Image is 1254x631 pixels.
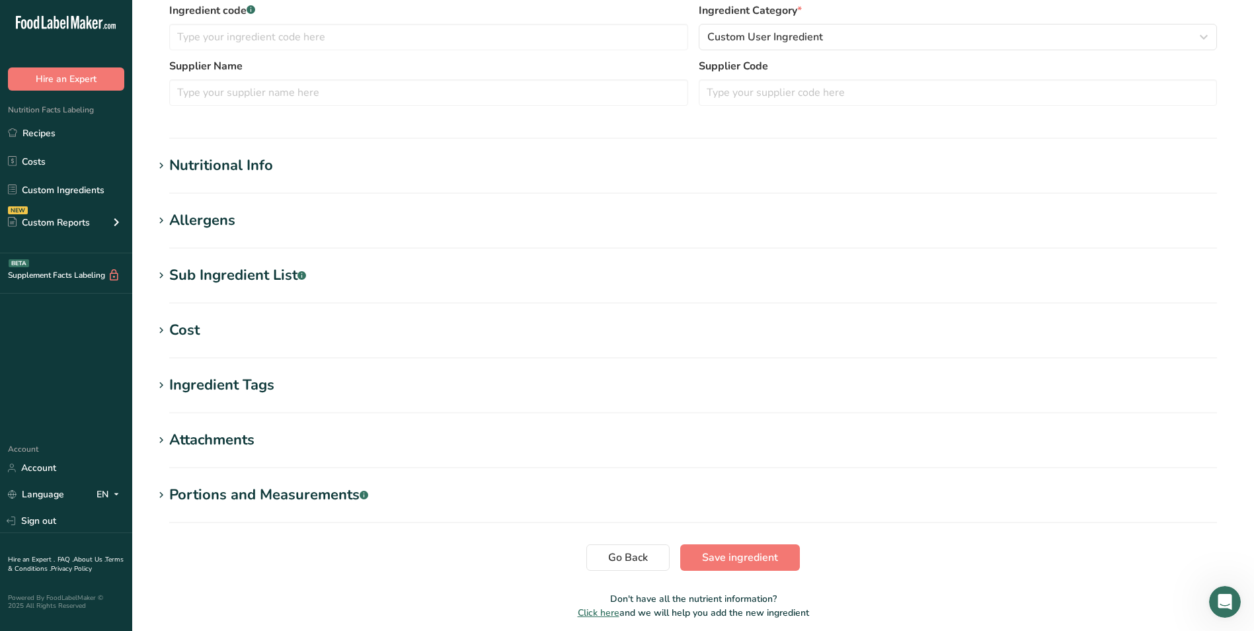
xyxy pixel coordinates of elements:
[699,3,1218,19] label: Ingredient Category
[578,607,619,619] span: Click here
[8,206,28,214] div: NEW
[169,155,273,177] div: Nutritional Info
[73,555,105,564] a: About Us .
[608,550,648,566] span: Go Back
[680,544,800,571] button: Save ingredient
[699,79,1218,106] input: Type your supplier code here
[9,259,29,267] div: BETA
[699,24,1218,50] button: Custom User Ingredient
[169,319,200,341] div: Cost
[169,374,274,396] div: Ingredient Tags
[97,487,124,503] div: EN
[169,24,688,50] input: Type your ingredient code here
[8,67,124,91] button: Hire an Expert
[169,265,306,286] div: Sub Ingredient List
[8,594,124,610] div: Powered By FoodLabelMaker © 2025 All Rights Reserved
[8,216,90,230] div: Custom Reports
[169,210,235,231] div: Allergens
[699,58,1218,74] label: Supplier Code
[169,79,688,106] input: Type your supplier name here
[1209,586,1241,618] iframe: Intercom live chat
[702,550,778,566] span: Save ingredient
[169,429,255,451] div: Attachments
[169,58,688,74] label: Supplier Name
[8,555,124,573] a: Terms & Conditions .
[58,555,73,564] a: FAQ .
[169,484,368,506] div: Portions and Measurements
[8,555,55,564] a: Hire an Expert .
[153,592,1233,606] p: Don't have all the nutrient information?
[586,544,670,571] button: Go Back
[169,3,688,19] label: Ingredient code
[707,29,823,45] span: Custom User Ingredient
[153,606,1233,620] p: and we will help you add the new ingredient
[51,564,92,573] a: Privacy Policy
[8,483,64,506] a: Language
